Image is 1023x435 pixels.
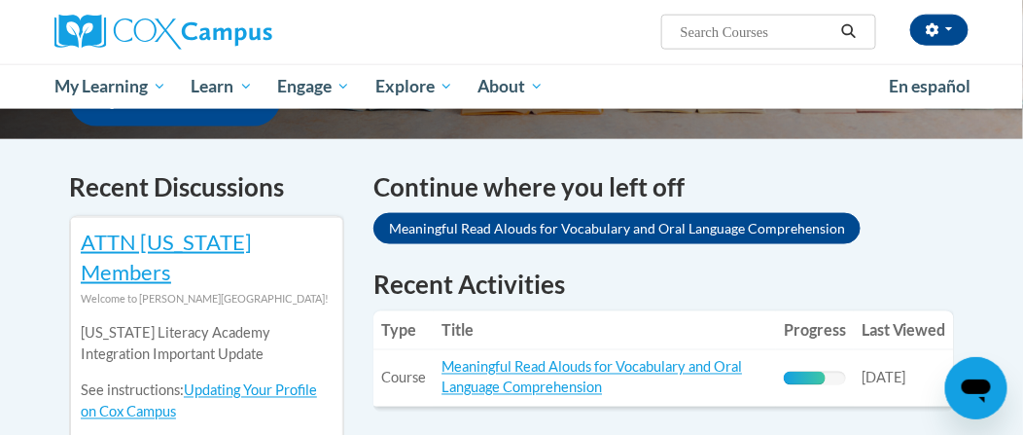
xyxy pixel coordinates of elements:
[54,15,272,50] img: Cox Campus
[679,20,834,44] input: Search Courses
[876,66,983,107] a: En español
[834,20,864,44] button: Search
[381,370,426,386] span: Course
[81,288,333,309] div: Welcome to [PERSON_NAME][GEOGRAPHIC_DATA]!
[854,311,954,350] th: Last Viewed
[373,168,954,206] h4: Continue where you left off
[776,311,854,350] th: Progress
[910,15,969,46] button: Account Settings
[466,64,557,109] a: About
[54,15,339,50] a: Cox Campus
[373,213,861,244] a: Meaningful Read Alouds for Vocabulary and Oral Language Comprehension
[375,75,453,98] span: Explore
[784,372,826,385] div: Progress, %
[179,64,265,109] a: Learn
[441,359,742,396] a: Meaningful Read Alouds for Vocabulary and Oral Language Comprehension
[265,64,363,109] a: Engage
[81,229,252,285] a: ATTN [US_STATE] Members
[889,76,970,96] span: En español
[862,370,906,386] span: [DATE]
[81,382,317,420] a: Updating Your Profile on Cox Campus
[373,311,434,350] th: Type
[363,64,466,109] a: Explore
[434,311,776,350] th: Title
[277,75,350,98] span: Engage
[40,64,983,109] div: Main menu
[81,381,333,423] p: See instructions:
[42,64,179,109] a: My Learning
[81,323,333,366] p: [US_STATE] Literacy Academy Integration Important Update
[192,75,253,98] span: Learn
[373,267,954,302] h1: Recent Activities
[69,168,344,206] h4: Recent Discussions
[945,357,1007,419] iframe: Button to launch messaging window
[54,75,166,98] span: My Learning
[477,75,544,98] span: About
